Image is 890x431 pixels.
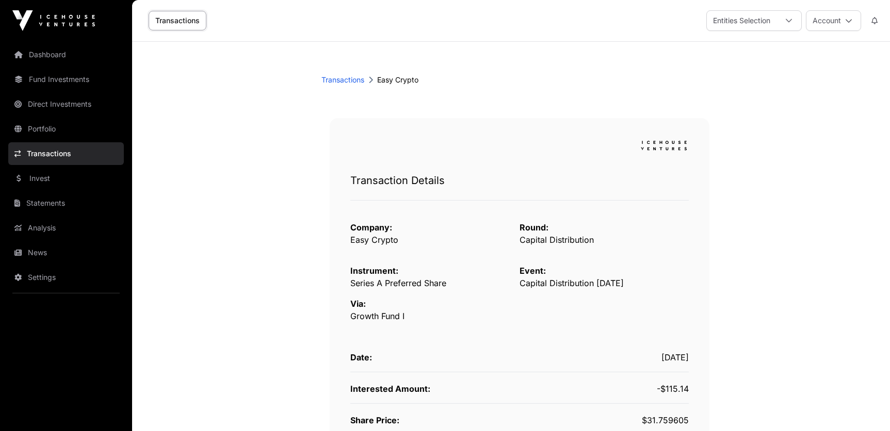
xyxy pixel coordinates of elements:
a: Fund Investments [8,68,124,91]
div: Entities Selection [707,11,776,30]
a: Invest [8,167,124,190]
a: Direct Investments [8,93,124,115]
a: Transactions [8,142,124,165]
span: Company: [350,222,392,233]
span: Instrument: [350,266,398,276]
a: Transactions [321,75,364,85]
a: Transactions [149,11,206,30]
span: Date: [350,352,372,362]
span: Round: [520,222,548,233]
a: News [8,241,124,264]
span: Capital Distribution [DATE] [520,278,624,288]
h1: Transaction Details [350,173,689,188]
div: -$115.14 [520,383,689,395]
div: $31.759605 [520,414,689,426]
button: Account [806,10,861,31]
span: Share Price: [350,415,399,425]
a: Dashboard [8,43,124,66]
a: Analysis [8,217,124,239]
span: Interested Amount: [350,384,430,394]
a: Growth Fund I [350,311,404,321]
span: Via: [350,299,366,309]
a: Settings [8,266,124,289]
a: Easy Crypto [350,235,398,245]
span: Capital Distribution [520,235,594,245]
a: Portfolio [8,118,124,140]
div: [DATE] [520,351,689,363]
img: Icehouse Ventures Logo [12,10,95,31]
img: logo [639,139,689,153]
span: Event: [520,266,546,276]
div: Easy Crypto [321,75,701,85]
span: Series A Preferred Share [350,278,446,288]
a: Statements [8,192,124,214]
